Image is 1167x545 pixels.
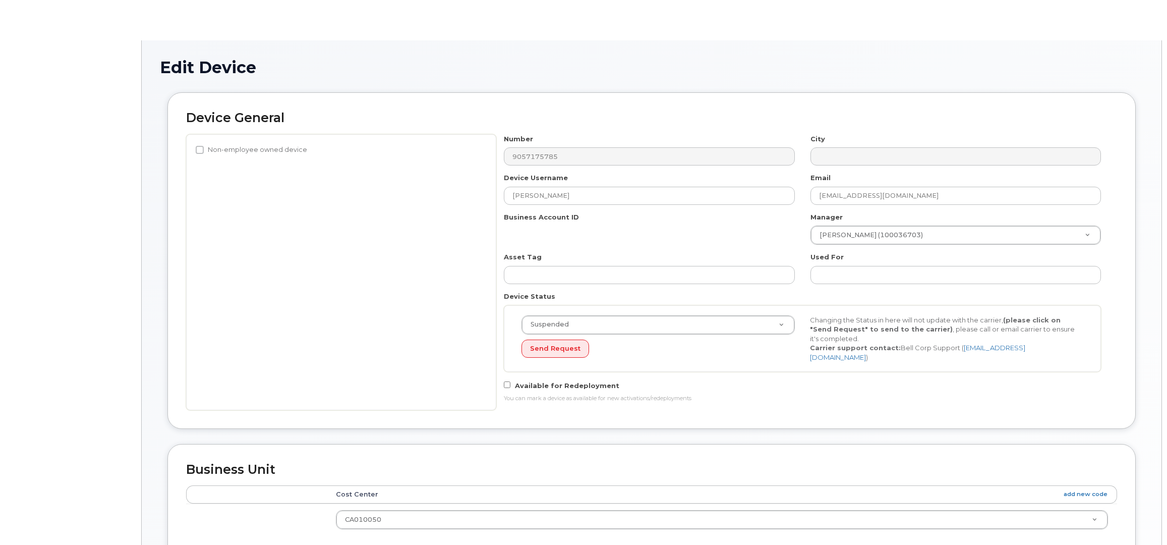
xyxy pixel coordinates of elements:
[504,381,510,388] input: Available for Redeployment
[186,111,1117,125] h2: Device General
[196,146,204,154] input: Non-employee owned device
[810,252,844,262] label: Used For
[196,144,307,156] label: Non-employee owned device
[524,320,569,329] span: Suspended
[327,485,1117,504] th: Cost Center
[811,226,1100,244] a: [PERSON_NAME] (100036703)
[810,212,843,222] label: Manager
[336,511,1107,529] a: CA010050
[810,344,1025,361] a: [EMAIL_ADDRESS][DOMAIN_NAME]
[504,173,568,183] label: Device Username
[504,252,542,262] label: Asset Tag
[160,59,1143,76] h1: Edit Device
[504,134,533,144] label: Number
[813,231,923,240] span: [PERSON_NAME] (100036703)
[504,292,555,301] label: Device Status
[810,134,825,144] label: City
[802,315,1091,362] div: Changing the Status in here will not update with the carrier, , please call or email carrier to e...
[522,316,794,334] a: Suspended
[810,173,831,183] label: Email
[504,395,1101,403] div: You can mark a device as available for new activations/redeployments
[504,212,579,222] label: Business Account ID
[345,516,381,523] span: CA010050
[515,381,619,390] span: Available for Redeployment
[186,463,1117,477] h2: Business Unit
[1064,490,1107,499] a: add new code
[810,344,901,352] strong: Carrier support contact:
[521,340,589,358] button: Send Request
